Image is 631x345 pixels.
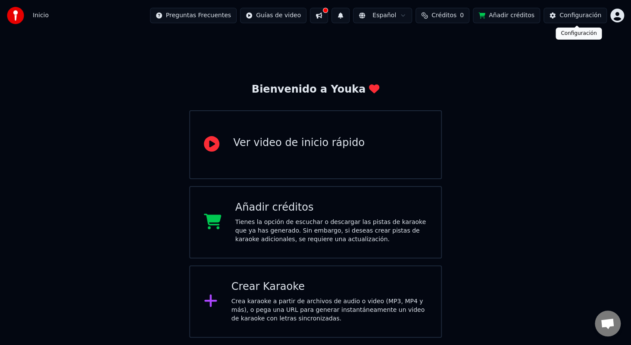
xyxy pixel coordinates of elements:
[252,83,380,96] div: Bienvenido a Youka
[473,8,540,23] button: Añadir créditos
[231,280,427,294] div: Crear Karaoke
[415,8,469,23] button: Créditos0
[235,218,427,244] div: Tienes la opción de escuchar o descargar las pistas de karaoke que ya has generado. Sin embargo, ...
[544,8,607,23] button: Configuración
[431,11,456,20] span: Créditos
[150,8,237,23] button: Preguntas Frecuentes
[233,136,365,150] div: Ver video de inicio rápido
[7,7,24,24] img: youka
[231,297,427,323] div: Crea karaoke a partir de archivos de audio o video (MP3, MP4 y más), o pega una URL para generar ...
[235,201,427,214] div: Añadir créditos
[33,11,49,20] nav: breadcrumb
[556,28,602,40] div: Configuración
[33,11,49,20] span: Inicio
[559,11,601,20] div: Configuración
[595,311,621,336] div: Chat abierto
[240,8,306,23] button: Guías de video
[460,11,464,20] span: 0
